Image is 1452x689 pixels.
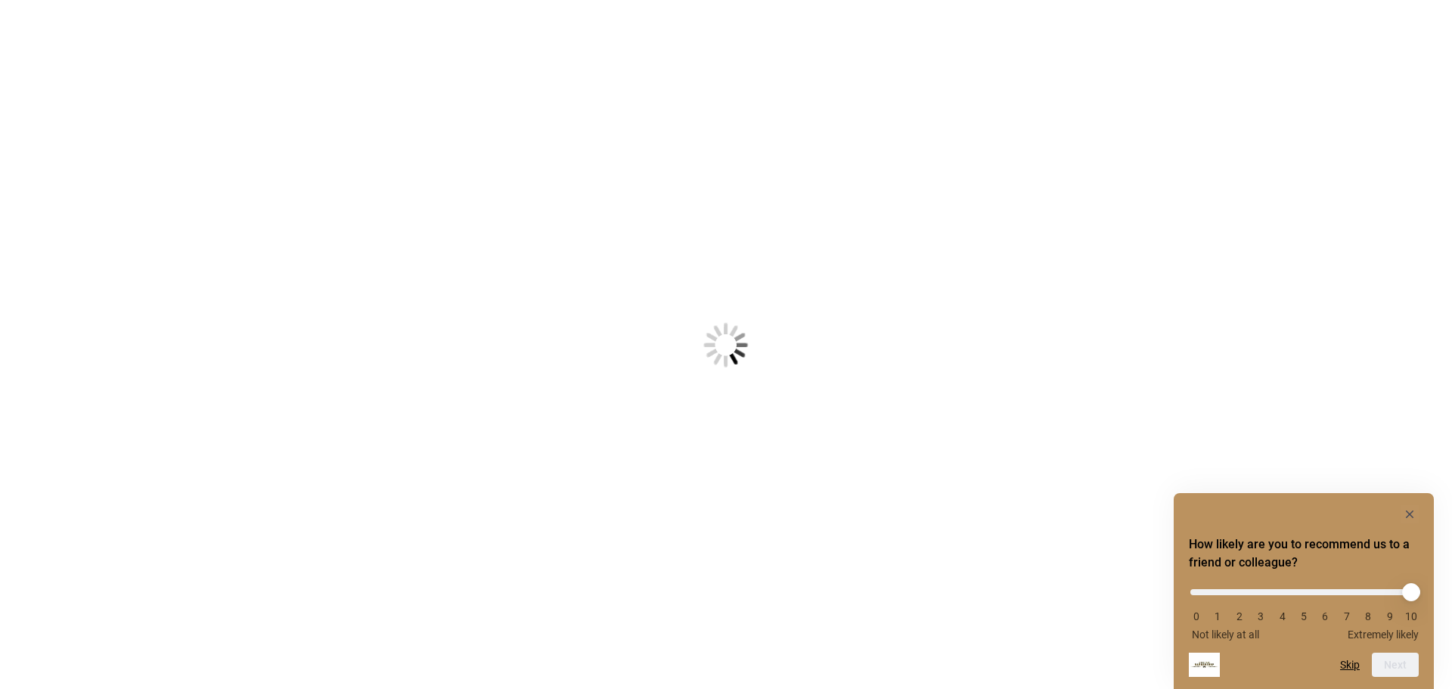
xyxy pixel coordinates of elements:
li: 3 [1253,610,1268,622]
li: 6 [1317,610,1333,622]
div: How likely are you to recommend us to a friend or colleague? Select an option from 0 to 10, with ... [1189,578,1419,641]
div: How likely are you to recommend us to a friend or colleague? Select an option from 0 to 10, with ... [1189,505,1419,677]
button: Hide survey [1401,505,1419,523]
h2: How likely are you to recommend us to a friend or colleague? Select an option from 0 to 10, with ... [1189,535,1419,572]
li: 0 [1189,610,1204,622]
img: Loading [629,248,823,442]
li: 7 [1339,610,1354,622]
button: Skip [1340,659,1360,671]
li: 8 [1360,610,1376,622]
li: 1 [1210,610,1225,622]
span: Extremely likely [1348,628,1419,641]
li: 4 [1275,610,1290,622]
span: Not likely at all [1192,628,1259,641]
li: 5 [1296,610,1311,622]
button: Next question [1372,653,1419,677]
li: 2 [1232,610,1247,622]
li: 10 [1404,610,1419,622]
li: 9 [1382,610,1398,622]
